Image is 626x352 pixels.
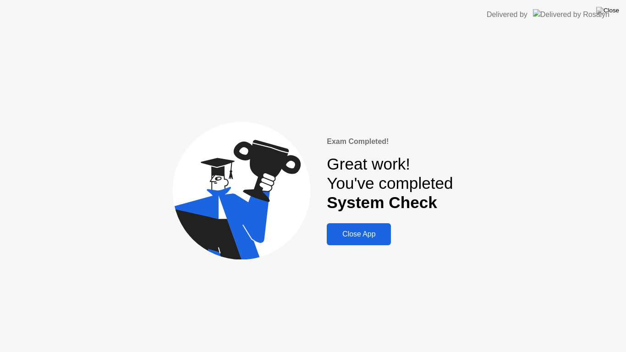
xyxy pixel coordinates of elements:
div: Close App [329,230,388,238]
img: Delivered by Rosalyn [533,9,610,20]
button: Close App [327,223,391,245]
div: Delivered by [487,9,527,20]
b: System Check [327,193,437,211]
div: Exam Completed! [327,136,453,147]
div: Great work! You've completed [327,154,453,213]
img: Close [596,7,619,14]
